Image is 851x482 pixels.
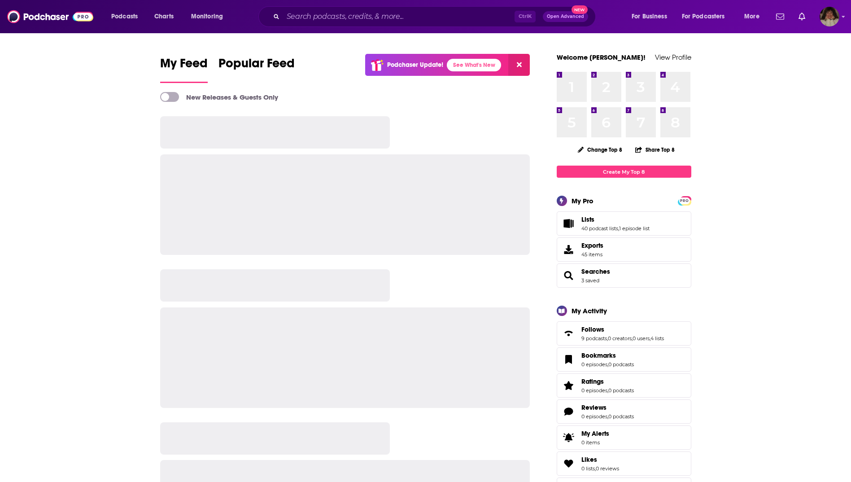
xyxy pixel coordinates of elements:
span: 45 items [581,251,603,258]
span: For Podcasters [682,10,725,23]
span: , [607,387,608,394]
span: Exports [581,241,603,250]
span: , [607,335,608,342]
a: 0 episodes [581,361,607,368]
span: , [595,465,596,472]
a: My Feed [160,56,208,83]
span: Follows [557,321,691,346]
button: open menu [625,9,678,24]
button: Share Top 8 [635,141,675,158]
a: Follows [560,327,578,340]
span: Follows [581,325,604,333]
span: Ratings [581,377,604,386]
span: Monitoring [191,10,223,23]
span: Podcasts [111,10,138,23]
a: 0 creators [608,335,632,342]
a: Show notifications dropdown [795,9,809,24]
span: For Business [632,10,667,23]
span: Bookmarks [557,347,691,372]
span: Exports [560,243,578,256]
button: open menu [105,9,149,24]
a: Searches [581,267,610,276]
span: , [618,225,619,232]
a: Searches [560,269,578,282]
a: View Profile [655,53,691,61]
img: Podchaser - Follow, Share and Rate Podcasts [7,8,93,25]
a: Bookmarks [581,351,634,359]
a: Bookmarks [560,353,578,366]
a: PRO [679,197,690,204]
button: open menu [676,9,738,24]
button: Change Top 8 [572,144,628,155]
a: 0 reviews [596,465,619,472]
div: My Activity [572,307,607,315]
button: open menu [738,9,771,24]
span: New [572,5,588,14]
div: My Pro [572,197,594,205]
span: My Feed [160,56,208,76]
span: Likes [557,451,691,476]
a: Likes [560,457,578,470]
span: , [607,361,608,368]
button: open menu [185,9,235,24]
span: Lists [581,215,594,223]
a: Create My Top 8 [557,166,691,178]
span: Logged in as angelport [820,7,839,26]
a: Reviews [560,405,578,418]
span: Likes [581,456,597,464]
a: 4 lists [650,335,664,342]
a: Welcome [PERSON_NAME]! [557,53,646,61]
span: My Alerts [581,429,609,438]
a: 0 users [633,335,650,342]
span: More [744,10,759,23]
a: My Alerts [557,425,691,450]
a: 0 podcasts [608,387,634,394]
a: Likes [581,456,619,464]
a: Charts [148,9,179,24]
span: Reviews [557,399,691,424]
a: 0 episodes [581,413,607,420]
span: My Alerts [560,431,578,444]
a: Follows [581,325,664,333]
span: Ctrl K [515,11,536,22]
button: Open AdvancedNew [543,11,588,22]
span: Bookmarks [581,351,616,359]
span: , [632,335,633,342]
img: User Profile [820,7,839,26]
a: 1 episode list [619,225,650,232]
span: , [650,335,650,342]
span: Reviews [581,403,607,412]
span: Popular Feed [218,56,295,76]
span: Charts [154,10,174,23]
span: Open Advanced [547,14,584,19]
span: Ratings [557,373,691,398]
div: Search podcasts, credits, & more... [267,6,604,27]
a: Ratings [581,377,634,386]
span: , [607,413,608,420]
button: Show profile menu [820,7,839,26]
a: Exports [557,237,691,262]
a: 40 podcast lists [581,225,618,232]
a: 0 podcasts [608,361,634,368]
a: Lists [560,217,578,230]
span: 0 items [581,439,609,446]
a: 0 podcasts [608,413,634,420]
p: Podchaser Update! [387,61,443,69]
span: Lists [557,211,691,236]
a: See What's New [447,59,501,71]
a: 0 lists [581,465,595,472]
a: 9 podcasts [581,335,607,342]
a: New Releases & Guests Only [160,92,278,102]
a: Reviews [581,403,634,412]
span: Searches [557,263,691,288]
input: Search podcasts, credits, & more... [283,9,515,24]
a: Lists [581,215,650,223]
a: 0 episodes [581,387,607,394]
a: Show notifications dropdown [772,9,788,24]
a: Popular Feed [218,56,295,83]
a: 3 saved [581,277,599,284]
